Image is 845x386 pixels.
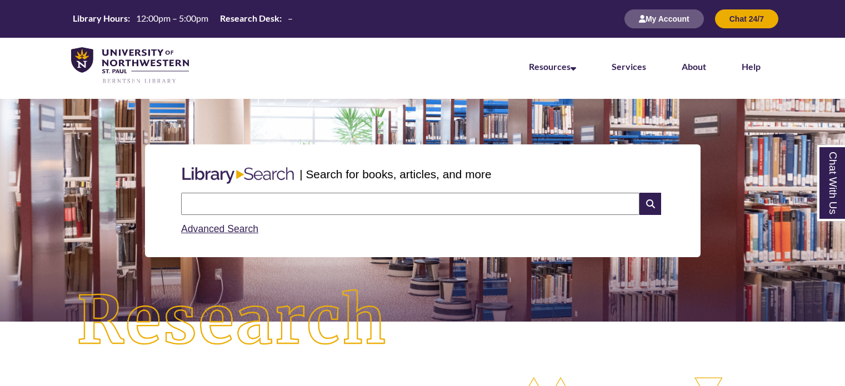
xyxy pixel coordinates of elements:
a: Help [742,61,761,72]
th: Research Desk: [216,12,283,24]
button: My Account [624,9,704,28]
a: Chat 24/7 [715,14,778,23]
a: Hours Today [68,12,297,26]
table: Hours Today [68,12,297,24]
span: – [288,13,293,23]
a: Advanced Search [181,223,258,234]
a: Services [612,61,646,72]
img: UNWSP Library Logo [71,47,189,84]
th: Library Hours: [68,12,132,24]
a: About [682,61,706,72]
p: | Search for books, articles, and more [299,166,491,183]
i: Search [639,193,661,215]
span: 12:00pm – 5:00pm [136,13,208,23]
a: Resources [529,61,576,72]
button: Chat 24/7 [715,9,778,28]
img: Libary Search [177,163,299,188]
a: My Account [624,14,704,23]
